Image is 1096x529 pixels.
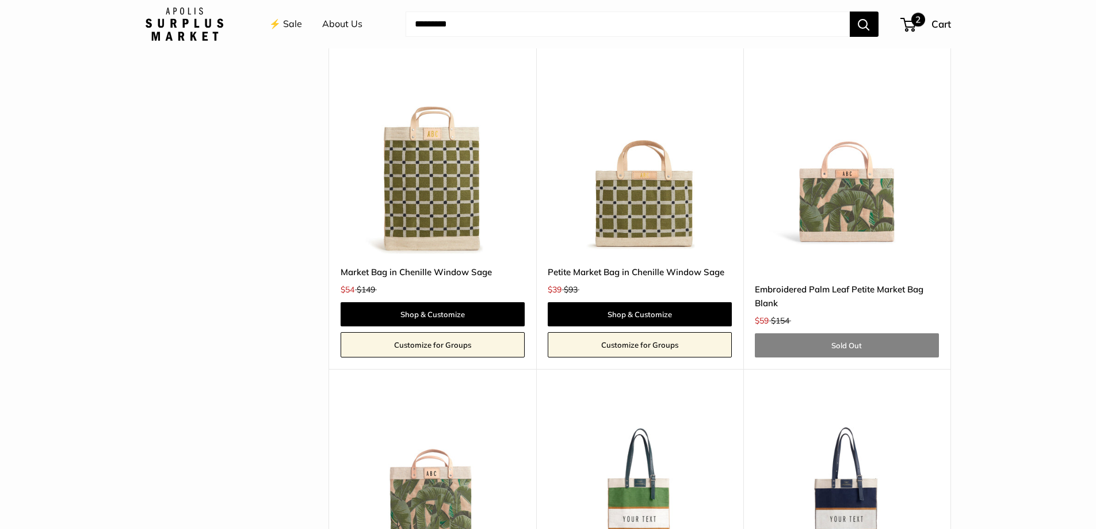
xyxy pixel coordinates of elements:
[564,284,578,295] span: $93
[341,70,525,254] a: Market Bag in Chenille Window SageMarket Bag in Chenille Window Sage
[269,16,302,33] a: ⚡️ Sale
[911,13,925,26] span: 2
[755,283,939,310] a: Embroidered Palm Leaf Petite Market Bag Blank
[548,70,732,254] img: Petite Market Bag in Chenille Window Sage
[406,12,850,37] input: Search...
[548,265,732,279] a: Petite Market Bag in Chenille Window Sage
[341,302,525,326] a: Shop & Customize
[771,315,789,326] span: $154
[341,70,525,254] img: Market Bag in Chenille Window Sage
[850,12,879,37] button: Search
[548,302,732,326] a: Shop & Customize
[548,284,562,295] span: $39
[341,332,525,357] a: Customize for Groups
[341,265,525,279] a: Market Bag in Chenille Window Sage
[755,70,939,254] img: description_Each bag takes 8-hours to handcraft thanks to our artisan cooperative.
[931,18,951,30] span: Cart
[341,284,354,295] span: $54
[755,315,769,326] span: $59
[322,16,362,33] a: About Us
[902,15,951,33] a: 2 Cart
[146,7,223,41] img: Apolis: Surplus Market
[357,284,375,295] span: $149
[548,70,732,254] a: Petite Market Bag in Chenille Window SagePetite Market Bag in Chenille Window Sage
[548,332,732,357] a: Customize for Groups
[755,333,939,357] a: Sold Out
[755,70,939,254] a: description_Each bag takes 8-hours to handcraft thanks to our artisan cooperative.Embroidered Pal...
